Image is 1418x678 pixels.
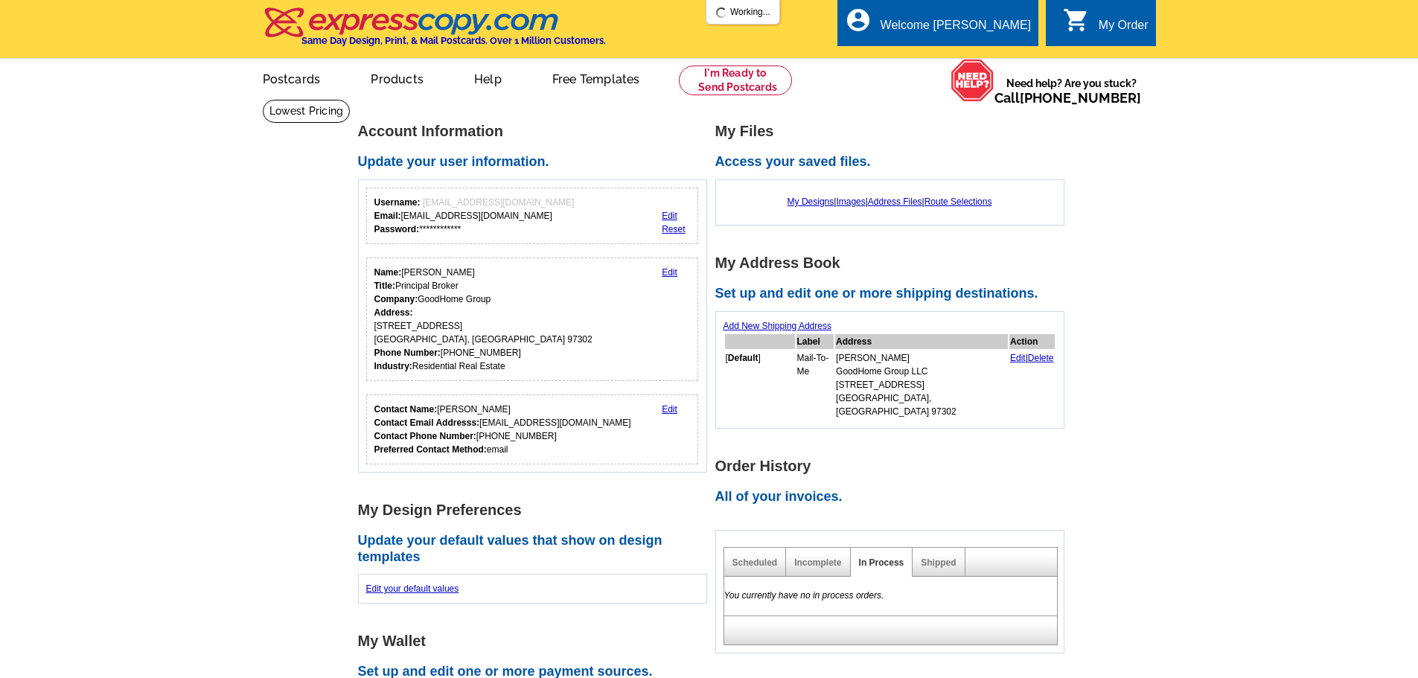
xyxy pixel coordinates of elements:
[715,124,1073,139] h1: My Files
[835,351,1008,419] td: [PERSON_NAME] GoodHome Group LLC [STREET_ADDRESS] [GEOGRAPHIC_DATA], [GEOGRAPHIC_DATA] 97302
[662,404,677,415] a: Edit
[836,196,865,207] a: Images
[423,197,574,208] span: [EMAIL_ADDRESS][DOMAIN_NAME]
[374,403,631,456] div: [PERSON_NAME] [EMAIL_ADDRESS][DOMAIN_NAME] [PHONE_NUMBER] email
[1028,353,1054,363] a: Delete
[1099,19,1149,39] div: My Order
[662,211,677,221] a: Edit
[374,197,421,208] strong: Username:
[715,286,1073,302] h2: Set up and edit one or more shipping destinations.
[374,348,441,358] strong: Phone Number:
[794,557,841,568] a: Incomplete
[374,361,412,371] strong: Industry:
[881,19,1031,39] div: Welcome [PERSON_NAME]
[994,90,1141,106] span: Call
[374,211,401,221] strong: Email:
[239,60,345,95] a: Postcards
[358,533,715,565] h2: Update your default values that show on design templates
[1009,334,1055,349] th: Action
[796,334,834,349] th: Label
[1063,7,1090,33] i: shopping_cart
[374,294,418,304] strong: Company:
[662,224,685,234] a: Reset
[845,7,872,33] i: account_circle
[1009,351,1055,419] td: |
[374,224,420,234] strong: Password:
[1020,90,1141,106] a: [PHONE_NUMBER]
[788,196,834,207] a: My Designs
[374,281,395,291] strong: Title:
[715,489,1073,505] h2: All of your invoices.
[715,7,727,19] img: loading...
[715,154,1073,170] h2: Access your saved files.
[528,60,664,95] a: Free Templates
[868,196,922,207] a: Address Files
[1010,353,1026,363] a: Edit
[924,196,992,207] a: Route Selections
[835,334,1008,349] th: Address
[374,431,476,441] strong: Contact Phone Number:
[1063,16,1149,35] a: shopping_cart My Order
[724,321,831,331] a: Add New Shipping Address
[358,154,715,170] h2: Update your user information.
[347,60,447,95] a: Products
[366,394,699,464] div: Who should we contact regarding order issues?
[374,444,487,455] strong: Preferred Contact Method:
[994,76,1149,106] span: Need help? Are you stuck?
[358,124,715,139] h1: Account Information
[263,18,606,46] a: Same Day Design, Print, & Mail Postcards. Over 1 Million Customers.
[859,557,904,568] a: In Process
[450,60,526,95] a: Help
[724,188,1056,216] div: | | |
[374,404,438,415] strong: Contact Name:
[796,351,834,419] td: Mail-To-Me
[374,418,480,428] strong: Contact Email Addresss:
[951,59,994,102] img: help
[728,353,758,363] b: Default
[715,255,1073,271] h1: My Address Book
[366,188,699,244] div: Your login information.
[374,266,593,373] div: [PERSON_NAME] Principal Broker GoodHome Group [STREET_ADDRESS] [GEOGRAPHIC_DATA], [GEOGRAPHIC_DAT...
[358,502,715,518] h1: My Design Preferences
[374,267,402,278] strong: Name:
[724,590,884,601] em: You currently have no in process orders.
[921,557,956,568] a: Shipped
[301,35,606,46] h4: Same Day Design, Print, & Mail Postcards. Over 1 Million Customers.
[374,307,413,318] strong: Address:
[662,267,677,278] a: Edit
[358,633,715,649] h1: My Wallet
[366,583,459,594] a: Edit your default values
[732,557,778,568] a: Scheduled
[366,258,699,381] div: Your personal details.
[725,351,795,419] td: [ ]
[715,458,1073,474] h1: Order History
